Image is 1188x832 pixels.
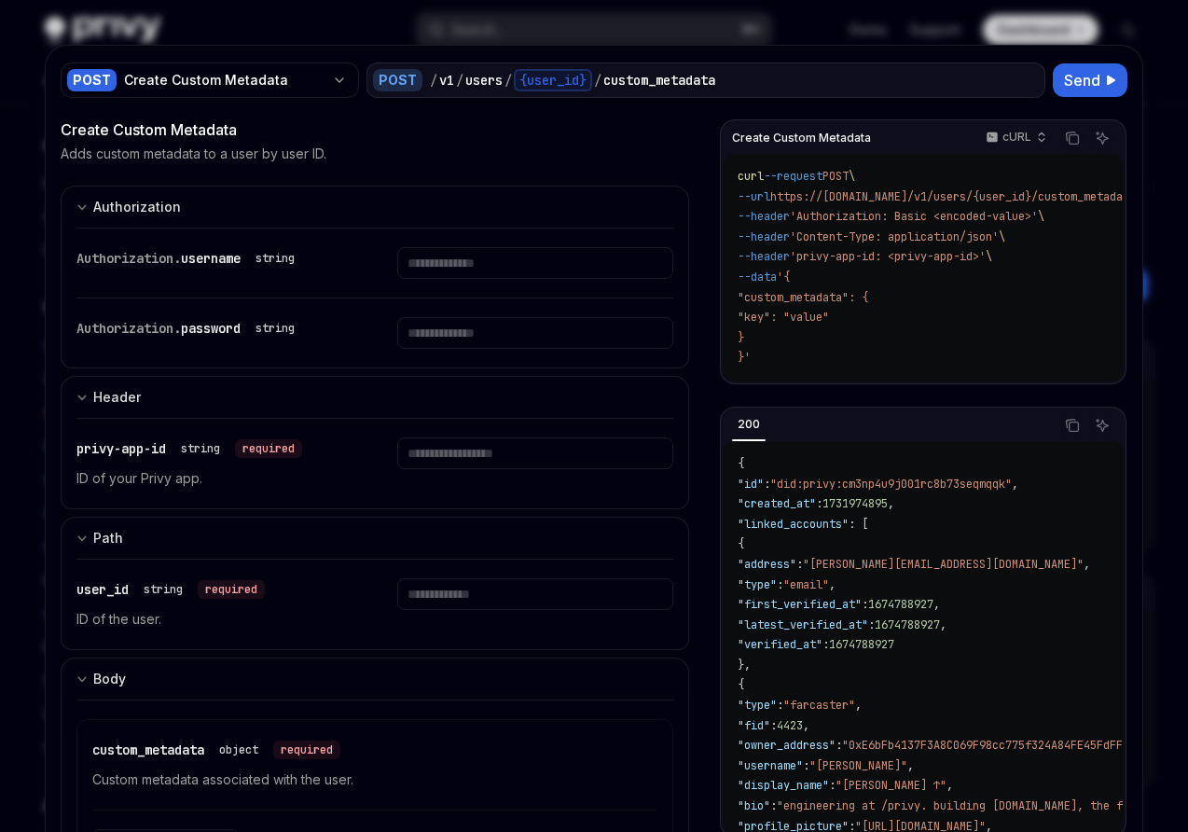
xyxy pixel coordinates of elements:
[868,597,933,612] span: 1674788927
[76,581,129,598] span: user_id
[836,738,842,753] span: :
[777,698,783,713] span: :
[842,738,1129,753] span: "0xE6bFb4137F3A8C069F98cc775f324A84FE45FdFF"
[92,739,340,761] div: custom_metadata
[198,580,265,599] div: required
[803,718,809,733] span: ,
[738,249,790,264] span: --header
[76,578,265,601] div: user_id
[61,376,689,418] button: Expand input section
[93,527,123,549] div: Path
[61,517,689,559] button: Expand input section
[738,718,770,733] span: "fid"
[430,71,437,90] div: /
[76,440,166,457] span: privy-app-id
[822,637,829,652] span: :
[975,122,1055,154] button: cURL
[738,209,790,224] span: --header
[946,778,953,793] span: ,
[738,557,796,572] span: "address"
[92,769,657,791] p: Custom metadata associated with the user.
[92,742,204,758] span: custom_metadata
[76,320,181,337] span: Authorization.
[235,439,302,458] div: required
[456,71,463,90] div: /
[986,249,992,264] span: \
[61,145,326,163] p: Adds custom metadata to a user by user ID.
[875,617,940,632] span: 1674788927
[738,169,764,184] span: curl
[738,536,744,551] span: {
[738,698,777,713] span: "type"
[849,517,868,532] span: : [
[373,69,422,91] div: POST
[770,477,1012,492] span: "did:privy:cm3np4u9j001rc8b73seqmqqk"
[1090,126,1114,150] button: Ask AI
[61,658,689,700] button: Expand input section
[1090,413,1114,437] button: Ask AI
[790,249,986,264] span: 'privy-app-id: <privy-app-id>'
[603,71,715,90] div: custom_metadata
[770,718,777,733] span: :
[76,608,352,631] p: ID of the user.
[790,209,1038,224] span: 'Authorization: Basic <encoded-value>'
[829,778,836,793] span: :
[822,496,888,511] span: 1731974895
[93,668,126,690] div: Body
[822,169,849,184] span: POST
[764,169,822,184] span: --request
[397,317,673,349] input: Enter password
[809,758,907,773] span: "[PERSON_NAME]"
[124,71,325,90] div: Create Custom Metadata
[738,758,803,773] span: "username"
[738,310,829,325] span: "key": "value"
[764,477,770,492] span: :
[439,71,454,90] div: v1
[594,71,601,90] div: /
[796,557,803,572] span: :
[738,738,836,753] span: "owner_address"
[1060,413,1084,437] button: Copy the contents from the code block
[803,758,809,773] span: :
[76,247,302,270] div: Authorization.username
[770,798,777,813] span: :
[738,456,744,471] span: {
[738,597,862,612] span: "first_verified_at"
[1053,63,1127,97] button: Send
[61,186,689,228] button: Expand input section
[1002,130,1031,145] p: cURL
[888,496,894,511] span: ,
[738,270,777,284] span: --data
[1060,126,1084,150] button: Copy the contents from the code block
[738,229,790,244] span: --header
[777,718,803,733] span: 4423
[738,798,770,813] span: "bio"
[397,578,673,610] input: Enter user_id
[738,577,777,592] span: "type"
[504,71,512,90] div: /
[738,677,744,692] span: {
[783,577,829,592] span: "email"
[465,71,503,90] div: users
[738,350,751,365] span: }'
[777,577,783,592] span: :
[1038,209,1044,224] span: \
[829,637,894,652] span: 1674788927
[790,229,999,244] span: 'Content-Type: application/json'
[907,758,914,773] span: ,
[940,617,946,632] span: ,
[61,118,689,141] div: Create Custom Metadata
[836,778,946,793] span: "[PERSON_NAME] ↑"
[738,189,770,204] span: --url
[855,698,862,713] span: ,
[862,597,868,612] span: :
[93,386,141,409] div: Header
[732,413,766,436] div: 200
[738,330,744,345] span: }
[514,69,592,91] div: {user_id}
[397,247,673,279] input: Enter username
[738,290,868,305] span: "custom_metadata": {
[76,467,352,490] p: ID of your Privy app.
[738,496,816,511] span: "created_at"
[738,477,764,492] span: "id"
